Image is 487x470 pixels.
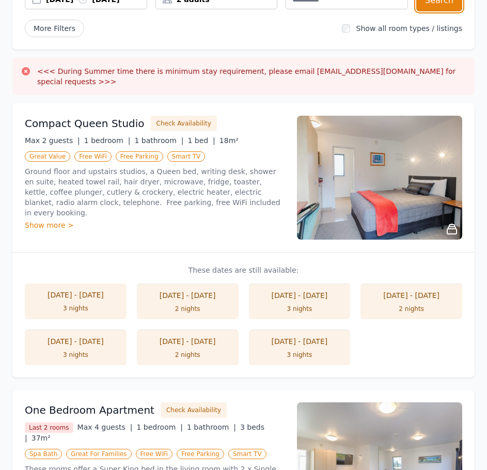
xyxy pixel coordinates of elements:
[147,351,228,359] div: 2 nights
[219,136,239,145] span: 18m²
[25,20,84,37] span: More Filters
[25,116,145,131] h3: Compact Queen Studio
[25,265,462,275] p: These dates are still available:
[147,336,228,347] div: [DATE] - [DATE]
[35,351,116,359] div: 3 nights
[84,136,131,145] span: 1 bedroom |
[25,166,285,218] p: Ground floor and upstairs studios, a Queen bed, writing desk, shower en suite, heated towel rail,...
[147,305,228,313] div: 2 nights
[259,290,340,301] div: [DATE] - [DATE]
[25,136,80,145] span: Max 2 guests |
[35,336,116,347] div: [DATE] - [DATE]
[187,136,215,145] span: 1 bed |
[134,136,183,145] span: 1 bathroom |
[25,403,154,417] h3: One Bedroom Apartment
[161,402,227,418] button: Check Availability
[37,66,466,87] h3: <<< During Summer time there is minimum stay requirement, please email [EMAIL_ADDRESS][DOMAIN_NAM...
[136,423,183,431] span: 1 bedroom |
[66,449,131,459] span: Great For Families
[177,449,224,459] span: Free Parking
[25,220,285,230] div: Show more >
[228,449,266,459] span: Smart TV
[32,434,51,442] span: 37m²
[25,151,70,162] span: Great Value
[25,449,62,459] span: Spa Bath
[167,151,206,162] span: Smart TV
[371,290,452,301] div: [DATE] - [DATE]
[35,290,116,300] div: [DATE] - [DATE]
[77,423,133,431] span: Max 4 guests |
[136,449,173,459] span: Free WiFi
[35,304,116,312] div: 3 nights
[25,422,73,433] span: Last 2 rooms
[356,24,462,33] label: Show all room types / listings
[259,351,340,359] div: 3 nights
[147,290,228,301] div: [DATE] - [DATE]
[74,151,112,162] span: Free WiFi
[371,305,452,313] div: 2 nights
[116,151,163,162] span: Free Parking
[151,116,217,131] button: Check Availability
[259,336,340,347] div: [DATE] - [DATE]
[187,423,236,431] span: 1 bathroom |
[259,305,340,313] div: 3 nights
